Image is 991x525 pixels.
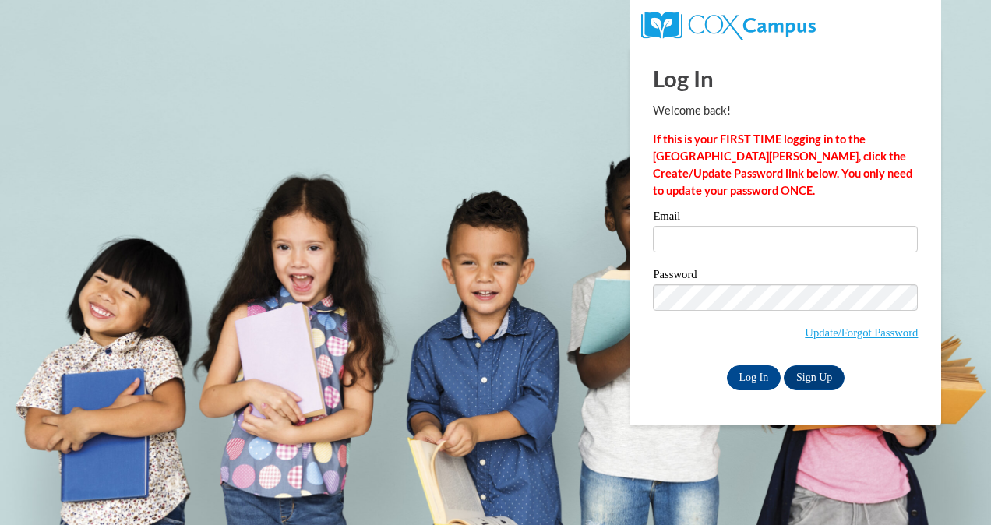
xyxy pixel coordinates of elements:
strong: If this is your FIRST TIME logging in to the [GEOGRAPHIC_DATA][PERSON_NAME], click the Create/Upd... [653,132,912,197]
p: Welcome back! [653,102,918,119]
a: COX Campus [641,18,815,31]
label: Email [653,210,918,226]
a: Sign Up [784,365,845,390]
input: Log In [727,365,781,390]
label: Password [653,269,918,284]
h1: Log In [653,62,918,94]
a: Update/Forgot Password [805,326,918,339]
img: COX Campus [641,12,815,40]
